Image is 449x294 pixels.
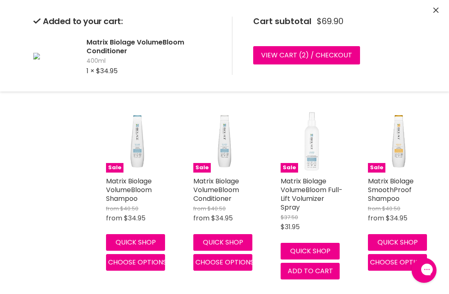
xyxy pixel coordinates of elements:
[193,254,252,271] button: Choose options
[96,66,118,76] span: $34.95
[193,205,206,212] span: from
[86,38,219,55] h2: Matrix Biolage VolumeBloom Conditioner
[281,110,343,173] a: Matrix Biolage VolumeBloom Full-Lift Volumizer SpraySale
[386,213,407,223] span: $34.95
[368,163,385,173] span: Sale
[108,257,167,267] span: Choose options
[281,163,298,173] span: Sale
[368,110,430,173] a: Matrix Biolage SmoothProof ShampooSale
[368,205,381,212] span: from
[193,163,211,173] span: Sale
[106,254,165,271] button: Choose options
[407,255,441,286] iframe: Gorgias live chat messenger
[193,110,256,173] a: Matrix Biolage VolumeBloom ConditionerSale
[368,234,427,251] button: Quick shop
[281,176,343,212] a: Matrix Biolage VolumeBloom Full-Lift Volumizer Spray
[106,213,122,223] span: from
[106,176,152,203] a: Matrix Biolage VolumeBloom Shampoo
[368,111,430,172] img: Matrix Biolage SmoothProof Shampoo
[33,53,40,59] img: Matrix Biolage VolumeBloom Conditioner
[253,15,311,27] span: Cart subtotal
[281,110,343,173] img: Matrix Biolage VolumeBloom Full-Lift Volumizer Spray
[106,205,119,212] span: from
[193,213,210,223] span: from
[106,110,168,173] a: Matrix Biolage VolumeBloom ShampooSale
[86,66,94,76] span: 1 ×
[124,213,146,223] span: $34.95
[106,111,168,172] img: Matrix Biolage VolumeBloom Shampoo
[106,234,165,251] button: Quick shop
[253,46,360,64] a: View cart (2) / Checkout
[86,57,219,65] span: 400ml
[193,234,252,251] button: Quick shop
[195,257,254,267] span: Choose options
[281,243,340,259] button: Quick shop
[302,50,306,60] span: 2
[382,205,400,212] span: $40.50
[193,176,239,203] a: Matrix Biolage VolumeBloom Conditioner
[106,163,123,173] span: Sale
[120,205,138,212] span: $40.50
[281,213,298,221] span: $37.50
[281,222,300,232] span: $31.95
[211,213,233,223] span: $34.95
[281,263,340,279] button: Add to cart
[368,254,427,271] button: Choose options
[317,17,343,26] span: $69.90
[33,17,219,26] h2: Added to your cart:
[370,257,429,267] span: Choose options
[433,6,439,15] button: Close
[368,176,414,203] a: Matrix Biolage SmoothProof Shampoo
[207,205,226,212] span: $40.50
[288,266,333,276] span: Add to cart
[368,213,384,223] span: from
[193,111,256,172] img: Matrix Biolage VolumeBloom Conditioner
